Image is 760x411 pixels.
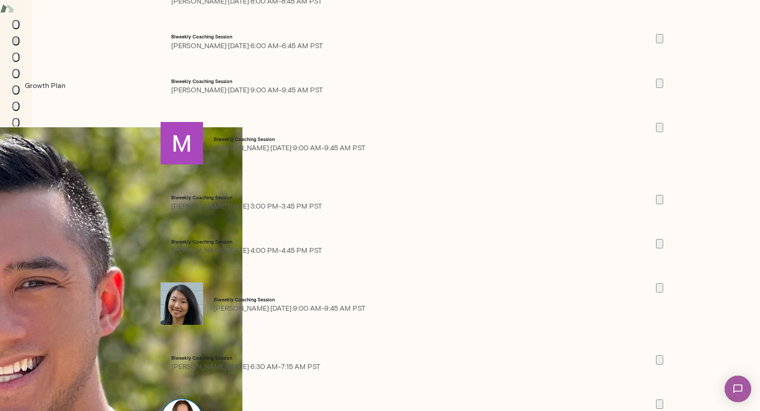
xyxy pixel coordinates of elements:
[171,85,323,95] p: [PERSON_NAME] · [DATE] · 9:00 AM-9:45 AM PST
[12,102,19,111] button: Members
[171,245,322,256] p: [PERSON_NAME] · [DATE] · 4:00 PM-4:45 PM PST
[12,53,19,62] button: Growth Plan
[12,85,19,95] button: Documents
[25,80,65,91] div: Growth Plan
[12,118,19,127] button: Coach app
[12,69,19,78] button: Insights
[171,238,656,245] h6: Biweekly Coaching Session
[214,296,656,303] h6: Biweekly Coaching Session
[214,303,365,314] p: [PERSON_NAME] · [DATE] · 9:00 AM-9:45 AM PST
[171,33,656,40] h6: Biweekly Coaching Session
[171,362,320,372] p: [PERSON_NAME] · [DATE] · 6:30 AM-7:15 AM PST
[214,143,365,153] p: [PERSON_NAME] · [DATE] · 9:00 AM-9:45 AM PST
[171,194,656,201] h6: Biweekly Coaching Session
[171,201,322,212] p: [PERSON_NAME] · [DATE] · 3:00 PM-3:45 PM PST
[12,20,19,29] button: Home
[171,78,656,85] h6: Biweekly Coaching Session
[171,354,656,362] h6: Biweekly Coaching Session
[171,41,323,51] p: [PERSON_NAME] · [DATE] · 6:00 AM-6:45 AM PST
[12,36,19,46] button: Sessions
[214,136,656,143] h6: Biweekly Coaching Session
